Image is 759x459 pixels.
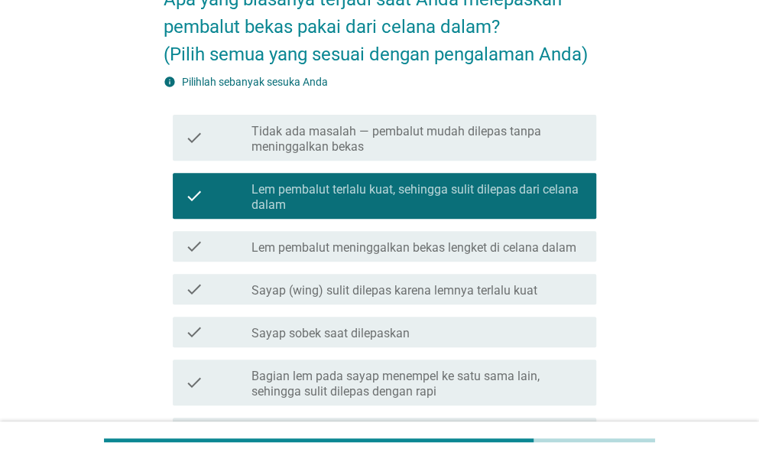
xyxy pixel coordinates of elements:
[251,182,584,213] label: Lem pembalut terlalu kuat, sehingga sulit dilepas dari celana dalam
[251,240,576,256] label: Lem pembalut meninggalkan bekas lengket di celana dalam
[164,76,176,88] i: info
[185,121,203,155] i: check
[251,124,584,155] label: Tidak ada masalah — pembalut mudah dilepas tanpa meninggalkan bekas
[251,283,537,298] label: Sayap (wing) sulit dilepas karena lemnya terlalu kuat
[251,369,584,399] label: Bagian lem pada sayap menempel ke satu sama lain, sehingga sulit dilepas dengan rapi
[251,326,410,341] label: Sayap sobek saat dilepaskan
[185,280,203,298] i: check
[185,366,203,399] i: check
[185,237,203,256] i: check
[182,76,328,88] label: Pilihlah sebanyak sesuka Anda
[185,323,203,341] i: check
[185,179,203,213] i: check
